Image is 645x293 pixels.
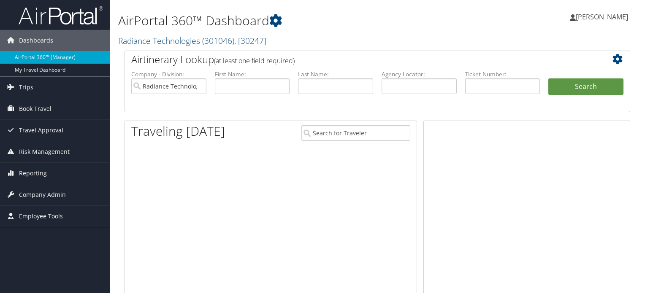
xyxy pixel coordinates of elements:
[131,122,225,140] h1: Traveling [DATE]
[576,12,628,22] span: [PERSON_NAME]
[548,78,623,95] button: Search
[118,35,266,46] a: Radiance Technologies
[298,70,373,78] label: Last Name:
[19,141,70,162] span: Risk Management
[19,5,103,25] img: airportal-logo.png
[19,30,53,51] span: Dashboards
[19,98,51,119] span: Book Travel
[215,70,290,78] label: First Name:
[465,70,540,78] label: Ticket Number:
[301,125,410,141] input: Search for Traveler
[19,120,63,141] span: Travel Approval
[19,206,63,227] span: Employee Tools
[234,35,266,46] span: , [ 30247 ]
[131,52,581,67] h2: Airtinerary Lookup
[382,70,457,78] label: Agency Locator:
[19,184,66,205] span: Company Admin
[118,12,464,30] h1: AirPortal 360™ Dashboard
[131,70,206,78] label: Company - Division:
[214,56,295,65] span: (at least one field required)
[19,77,33,98] span: Trips
[570,4,637,30] a: [PERSON_NAME]
[19,163,47,184] span: Reporting
[202,35,234,46] span: ( 301046 )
